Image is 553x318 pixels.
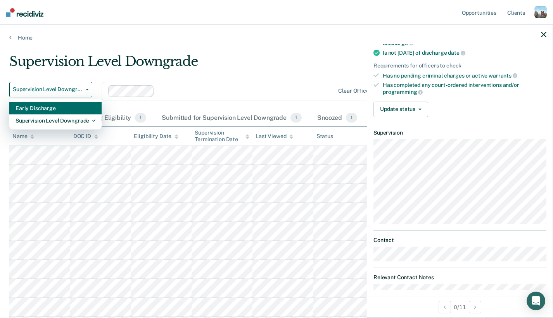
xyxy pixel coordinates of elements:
[12,133,34,140] div: Name
[316,110,359,127] div: Snoozed
[367,297,553,317] div: 0 / 11
[256,133,293,140] div: Last Viewed
[373,237,546,244] dt: Contact
[195,130,249,143] div: Supervision Termination Date
[383,89,423,95] span: programming
[373,62,546,69] div: Requirements for officers to check
[160,110,303,127] div: Submitted for Supervision Level Downgrade
[6,8,43,17] img: Recidiviz
[439,301,451,313] button: Previous Opportunity
[383,49,546,56] div: Is not [DATE] of discharge
[373,274,546,281] dt: Relevant Contact Notes
[135,113,146,123] span: 1
[9,54,424,76] div: Supervision Level Downgrade
[73,133,98,140] div: DOC ID
[373,130,546,136] dt: Supervision
[527,292,545,310] div: Open Intercom Messenger
[469,301,481,313] button: Next Opportunity
[383,82,546,95] div: Has completed any court-ordered interventions and/or
[134,133,178,140] div: Eligibility Date
[383,72,546,79] div: Has no pending criminal charges or active
[373,102,428,117] button: Update status
[346,113,357,123] span: 1
[448,50,465,56] span: date
[16,102,95,114] div: Early Discharge
[78,110,148,127] div: Pending Eligibility
[489,73,517,79] span: warrants
[316,133,333,140] div: Status
[290,113,302,123] span: 1
[338,88,374,94] div: Clear officers
[16,114,95,127] div: Supervision Level Downgrade
[9,34,544,41] a: Home
[13,86,83,93] span: Supervision Level Downgrade
[383,40,414,46] span: discharge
